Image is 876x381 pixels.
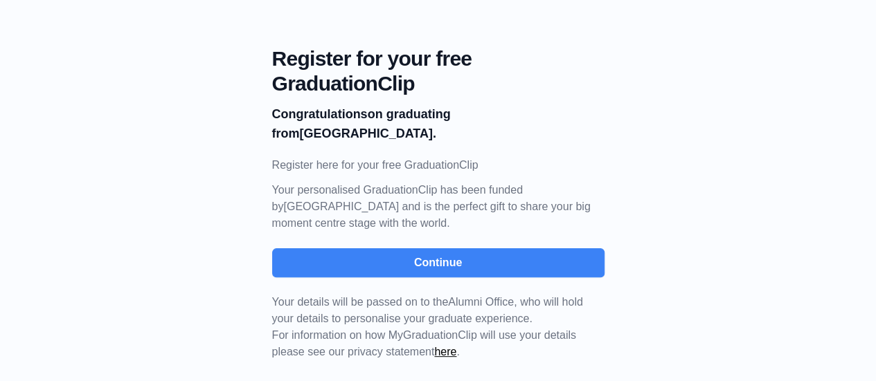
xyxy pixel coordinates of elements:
[272,107,368,121] b: Congratulations
[272,296,583,357] span: For information on how MyGraduationClip will use your details please see our privacy statement .
[272,46,605,71] span: Register for your free
[272,157,605,174] p: Register here for your free GraduationClip
[272,248,605,277] button: Continue
[448,296,514,308] span: Alumni Office
[272,71,605,96] span: GraduationClip
[272,296,583,324] span: Your details will be passed on to the , who will hold your details to personalise your graduate e...
[434,346,456,357] a: here
[272,182,605,232] p: Your personalised GraduationClip has been funded by [GEOGRAPHIC_DATA] and is the perfect gift to ...
[272,104,605,143] p: on graduating from [GEOGRAPHIC_DATA].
